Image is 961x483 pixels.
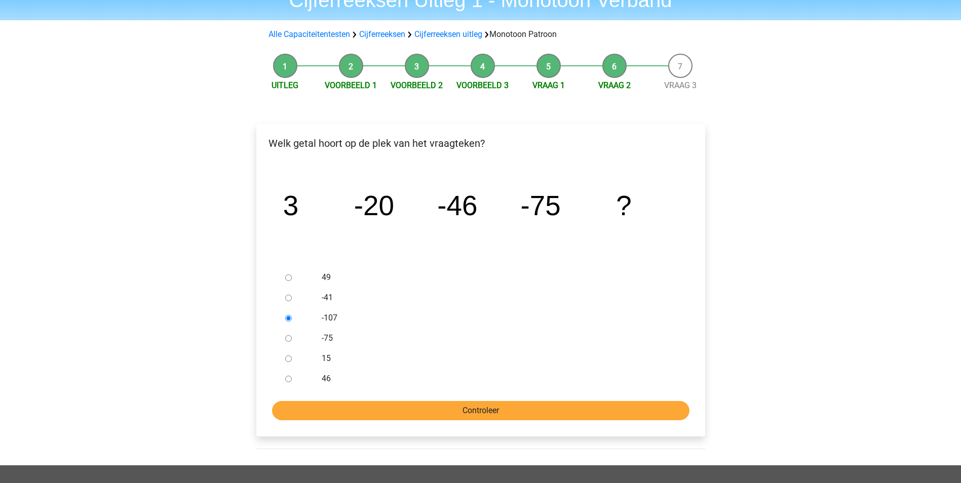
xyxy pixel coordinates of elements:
div: Monotoon Patroon [264,28,697,41]
a: Voorbeeld 3 [456,80,509,90]
label: -75 [322,332,672,344]
a: Vraag 3 [664,80,697,90]
label: 46 [322,373,672,385]
a: Cijferreeksen uitleg [414,29,482,39]
a: Cijferreeksen [359,29,405,39]
tspan: 3 [283,190,298,221]
tspan: -46 [437,190,477,221]
label: -41 [322,292,672,304]
a: Vraag 2 [598,80,631,90]
tspan: -75 [520,190,560,221]
label: 49 [322,271,672,284]
p: Welk getal hoort op de plek van het vraagteken? [264,136,697,151]
a: Voorbeeld 2 [391,80,443,90]
label: 15 [322,352,672,365]
a: Voorbeeld 1 [325,80,377,90]
tspan: ? [616,190,631,221]
a: Vraag 1 [532,80,565,90]
a: Uitleg [272,80,298,90]
a: Alle Capaciteitentesten [268,29,350,39]
label: -107 [322,312,672,324]
tspan: -20 [354,190,394,221]
input: Controleer [272,401,689,420]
